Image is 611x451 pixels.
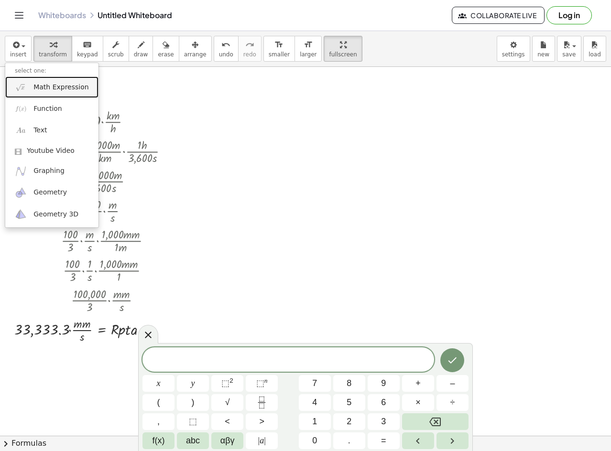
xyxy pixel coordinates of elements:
[229,377,233,384] sup: 2
[562,51,576,58] span: save
[347,377,351,390] span: 8
[333,375,365,392] button: 8
[15,208,27,220] img: ggb-3d.svg
[402,432,434,449] button: Left arrow
[368,413,400,430] button: 3
[219,51,233,58] span: undo
[368,432,400,449] button: Equals
[33,126,47,135] span: Text
[11,8,27,23] button: Toggle navigation
[452,7,545,24] button: Collaborate Live
[299,432,331,449] button: 0
[245,39,254,51] i: redo
[450,377,455,390] span: –
[153,434,165,447] span: f(x)
[546,6,592,24] button: Log in
[5,141,98,161] a: Youtube Video
[142,432,175,449] button: Functions
[225,396,230,409] span: √
[221,378,229,388] span: ⬚
[402,375,434,392] button: Plus
[299,413,331,430] button: 1
[589,51,601,58] span: load
[179,36,212,62] button: arrange
[211,432,243,449] button: Greek alphabet
[38,11,86,20] a: Whiteboards
[192,396,195,409] span: )
[158,51,174,58] span: erase
[108,51,124,58] span: scrub
[157,415,160,428] span: ,
[436,394,469,411] button: Divide
[312,377,317,390] span: 7
[157,396,160,409] span: (
[103,36,129,62] button: scrub
[214,36,239,62] button: undoundo
[157,377,161,390] span: x
[347,396,351,409] span: 5
[368,394,400,411] button: 6
[15,81,27,93] img: sqrt_x.png
[177,375,209,392] button: y
[225,415,230,428] span: <
[537,51,549,58] span: new
[258,436,260,445] span: |
[27,146,75,156] span: Youtube Video
[153,36,179,62] button: erase
[269,51,290,58] span: smaller
[177,413,209,430] button: Placeholder
[440,348,464,372] button: Done
[381,434,386,447] span: =
[220,434,235,447] span: αβγ
[299,375,331,392] button: 7
[39,51,67,58] span: transform
[295,36,322,62] button: format_sizelarger
[333,432,365,449] button: .
[211,375,243,392] button: Squared
[312,415,317,428] span: 1
[258,434,266,447] span: a
[497,36,530,62] button: settings
[33,36,72,62] button: transform
[402,413,469,430] button: Backspace
[15,187,27,199] img: ggb-geometry.svg
[177,394,209,411] button: )
[324,36,362,62] button: fullscreen
[502,51,525,58] span: settings
[246,394,278,411] button: Fraction
[5,204,98,225] a: Geometry 3D
[83,39,92,51] i: keyboard
[402,394,434,411] button: Times
[238,36,262,62] button: redoredo
[77,51,98,58] span: keypad
[532,36,555,62] button: new
[557,36,581,62] button: save
[15,103,27,115] img: f_x.png
[264,436,266,445] span: |
[221,39,230,51] i: undo
[347,415,351,428] span: 2
[186,434,200,447] span: abc
[33,166,65,176] span: Graphing
[263,36,295,62] button: format_sizesmaller
[368,375,400,392] button: 9
[381,377,386,390] span: 9
[300,51,316,58] span: larger
[5,65,98,76] li: select one:
[5,36,32,62] button: insert
[10,51,26,58] span: insert
[259,415,264,428] span: >
[142,413,175,430] button: ,
[381,396,386,409] span: 6
[246,375,278,392] button: Superscript
[5,182,98,204] a: Geometry
[381,415,386,428] span: 3
[33,188,67,197] span: Geometry
[5,120,98,141] a: Text
[264,377,268,384] sup: n
[333,413,365,430] button: 2
[211,413,243,430] button: Less than
[5,161,98,182] a: Graphing
[5,98,98,119] a: Function
[33,83,88,92] span: Math Expression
